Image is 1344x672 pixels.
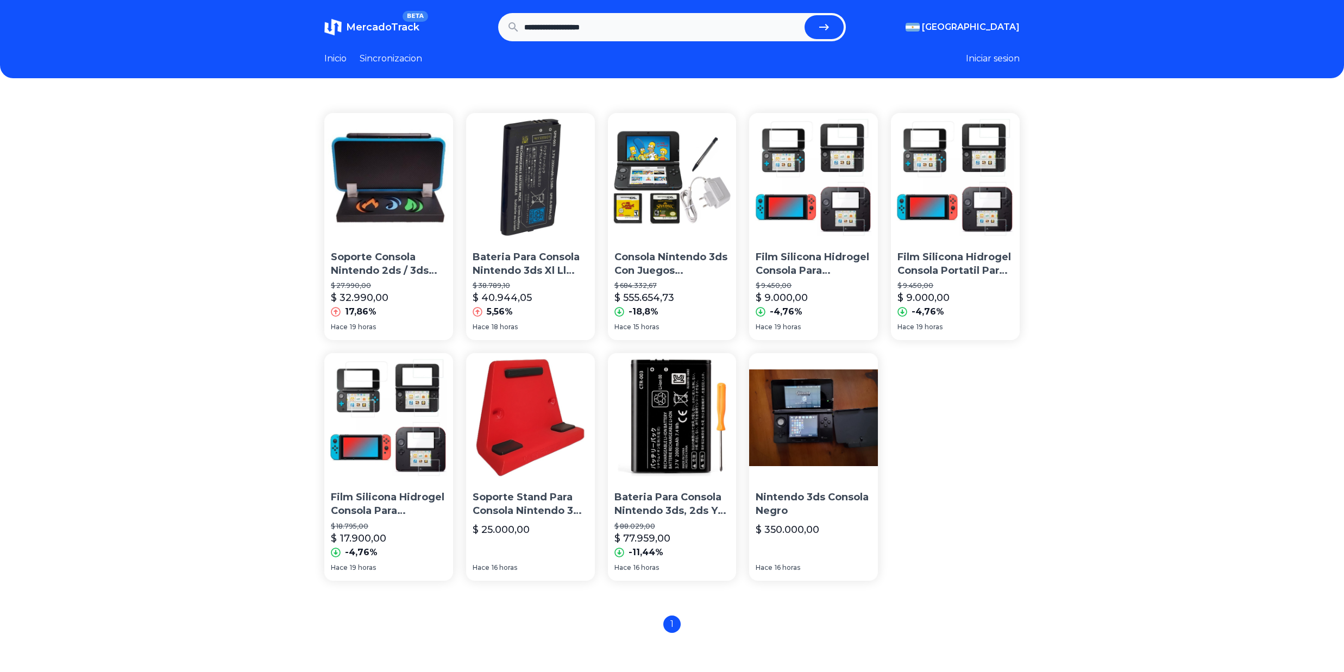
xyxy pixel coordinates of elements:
span: 19 horas [775,323,801,331]
p: $ 9.000,00 [756,290,808,305]
span: 19 horas [916,323,943,331]
button: [GEOGRAPHIC_DATA] [906,21,1020,34]
a: Film Silicona Hidrogel Consola Para Nintendo New 3ds LlFilm Silicona Hidrogel Consola Para Ninten... [324,353,453,580]
p: Bateria Para Consola Nintendo 3ds, 2ds Y 2ds Xl Antiguas [614,491,730,518]
p: Bateria Para Consola Nintendo 3ds Xl Ll Spr003 2000 Mah 3.7v [473,250,588,278]
a: Inicio [324,52,347,65]
span: Hace [756,563,773,572]
p: 17,86% [345,305,376,318]
img: Bateria Para Consola Nintendo 3ds Xl Ll Spr003 2000 Mah 3.7v [466,113,595,242]
span: MercadoTrack [346,21,419,33]
span: 16 horas [775,563,800,572]
img: Film Silicona Hidrogel Consola Para Nintendo New 3ds [749,113,878,242]
span: BETA [403,11,428,22]
a: Consola Nintendo 3ds Con Juegos Originales Elegí Tu ComboConsola Nintendo 3ds Con Juegos Original... [608,113,737,340]
a: Film Silicona Hidrogel Consola Portatil Para Nintendo 3ds XlFilm Silicona Hidrogel Consola Portat... [891,113,1020,340]
a: Nintendo 3ds Consola NegroNintendo 3ds Consola Negro$ 350.000,00Hace16 horas [749,353,878,580]
p: $ 9.000,00 [897,290,950,305]
img: MercadoTrack [324,18,342,36]
p: Soporte Consola Nintendo 2ds / 3ds Personalizado [331,250,447,278]
img: Film Silicona Hidrogel Consola Para Nintendo New 3ds Ll [324,353,453,482]
span: Hace [473,563,489,572]
a: Soporte Stand Para Consola Nintendo 3ds / Ds LiteSoporte Stand Para Consola Nintendo 3ds / Ds Lit... [466,353,595,580]
p: Consola Nintendo 3ds Con Juegos Originales Elegí Tu Combo [614,250,730,278]
p: $ 17.900,00 [331,531,386,546]
p: -11,44% [629,546,663,559]
span: 18 horas [492,323,518,331]
span: 16 horas [492,563,517,572]
span: Hace [473,323,489,331]
p: Film Silicona Hidrogel Consola Para Nintendo New 3ds [756,250,871,278]
p: -18,8% [629,305,658,318]
span: Hace [897,323,914,331]
img: Film Silicona Hidrogel Consola Portatil Para Nintendo 3ds Xl [891,113,1020,242]
img: Nintendo 3ds Consola Negro [749,353,878,482]
a: Soporte Consola Nintendo 2ds / 3ds PersonalizadoSoporte Consola Nintendo 2ds / 3ds Personalizado$... [324,113,453,340]
p: $ 38.789,10 [473,281,588,290]
span: Hace [614,323,631,331]
img: Consola Nintendo 3ds Con Juegos Originales Elegí Tu Combo [608,113,737,242]
p: $ 9.450,00 [897,281,1013,290]
p: $ 684.332,67 [614,281,730,290]
p: $ 88.029,00 [614,522,730,531]
img: Soporte Stand Para Consola Nintendo 3ds / Ds Lite [466,353,595,482]
p: -4,76% [345,546,378,559]
span: Hace [331,563,348,572]
p: Film Silicona Hidrogel Consola Portatil Para Nintendo 3ds Xl [897,250,1013,278]
p: $ 350.000,00 [756,522,819,537]
p: $ 555.654,73 [614,290,674,305]
span: 19 horas [350,563,376,572]
p: $ 77.959,00 [614,531,670,546]
button: Iniciar sesion [966,52,1020,65]
a: Bateria Para Consola Nintendo 3ds Xl Ll Spr003 2000 Mah 3.7vBateria Para Consola Nintendo 3ds Xl ... [466,113,595,340]
span: 19 horas [350,323,376,331]
p: -4,76% [770,305,802,318]
p: $ 9.450,00 [756,281,871,290]
p: $ 40.944,05 [473,290,532,305]
span: Hace [331,323,348,331]
a: Sincronizacion [360,52,422,65]
span: Hace [614,563,631,572]
img: Bateria Para Consola Nintendo 3ds, 2ds Y 2ds Xl Antiguas [608,353,737,482]
p: -4,76% [912,305,944,318]
span: 15 horas [633,323,659,331]
a: Film Silicona Hidrogel Consola Para Nintendo New 3dsFilm Silicona Hidrogel Consola Para Nintendo ... [749,113,878,340]
span: Hace [756,323,773,331]
span: 16 horas [633,563,659,572]
p: 5,56% [487,305,513,318]
p: $ 32.990,00 [331,290,388,305]
p: $ 27.990,00 [331,281,447,290]
span: [GEOGRAPHIC_DATA] [922,21,1020,34]
a: Bateria Para Consola Nintendo 3ds, 2ds Y 2ds Xl AntiguasBateria Para Consola Nintendo 3ds, 2ds Y ... [608,353,737,580]
p: Nintendo 3ds Consola Negro [756,491,871,518]
img: Soporte Consola Nintendo 2ds / 3ds Personalizado [324,113,453,242]
a: MercadoTrackBETA [324,18,419,36]
p: $ 18.795,00 [331,522,447,531]
p: Film Silicona Hidrogel Consola Para Nintendo New 3ds Ll [331,491,447,518]
img: Argentina [906,23,920,32]
p: $ 25.000,00 [473,522,530,537]
p: Soporte Stand Para Consola Nintendo 3ds / Ds Lite [473,491,588,518]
